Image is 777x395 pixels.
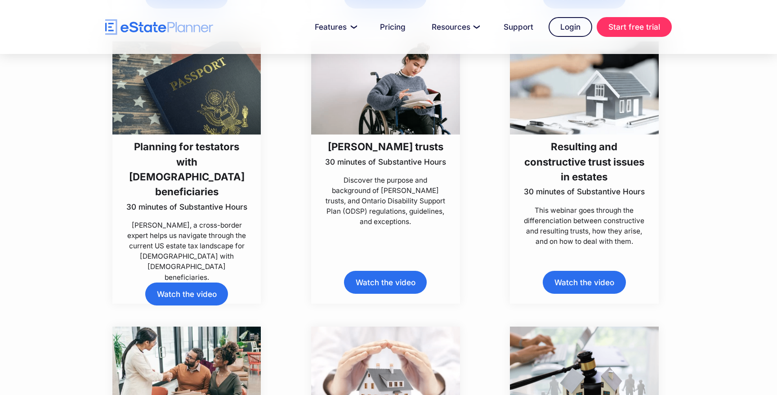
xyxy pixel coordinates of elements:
a: Watch the video [344,271,427,294]
h3: Planning for testators with [DEMOGRAPHIC_DATA] beneficiaries [125,139,249,199]
p: 30 minutes of Substantive Hours [522,186,647,197]
p: 30 minutes of Substantive Hours [125,202,249,212]
p: [PERSON_NAME], a cross-border expert helps us navigate through the current US estate tax landscap... [125,220,249,283]
a: Watch the video [145,283,228,305]
h3: [PERSON_NAME] trusts [325,139,446,154]
a: home [105,19,213,35]
h3: Resulting and constructive trust issues in estates [522,139,647,184]
a: Planning for testators with [DEMOGRAPHIC_DATA] beneficiaries30 minutes of Substantive Hours[PERSO... [112,41,261,283]
p: 30 minutes of Substantive Hours [325,157,446,167]
a: Support [493,18,544,36]
a: Resulting and constructive trust issues in estates30 minutes of Substantive HoursThis webinar goe... [510,41,659,247]
a: Resources [421,18,488,36]
a: [PERSON_NAME] trusts30 minutes of Substantive HoursDiscover the purpose and background of [PERSON... [311,41,460,227]
a: Start free trial [597,17,672,37]
a: Login [549,17,592,37]
a: Pricing [369,18,416,36]
p: Discover the purpose and background of [PERSON_NAME] trusts, and Ontario Disability Support Plan ... [323,175,447,227]
p: This webinar goes through the differenciation between constructive and resulting trusts, how they... [522,205,647,247]
a: Features [304,18,365,36]
a: Watch the video [543,271,625,294]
